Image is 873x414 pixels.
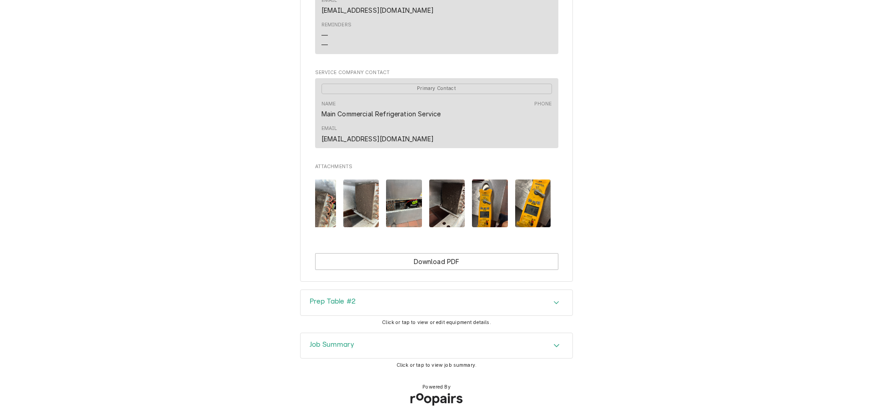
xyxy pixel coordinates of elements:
img: wfVmG0eRCG4PIsDZhKag [300,180,336,227]
img: LfqVa6stQ1OVjUkvdVqx [429,180,465,227]
span: Click or tap to view job summary. [396,362,477,368]
div: Email [321,125,434,143]
div: Button Group [315,253,558,270]
div: Job Summary [300,333,573,359]
div: Main Commercial Refrigeration Service [321,109,441,119]
img: SvxaX3RZTtlgvYq4G2He [472,180,508,227]
img: Roopairs [403,386,470,413]
div: Primary [321,83,552,94]
div: Accordion Header [301,290,572,315]
img: gqUk000T1WrSBOGr8zfw [386,180,422,227]
div: Name [321,100,336,108]
div: — [321,40,328,50]
h3: Job Summary [310,340,354,349]
div: Contact [315,78,558,148]
div: — [321,30,328,40]
span: Attachments [315,163,558,170]
div: Attachments [315,163,558,234]
h3: Prep Table #2 [310,297,356,306]
span: Attachments [315,172,558,234]
span: Primary Contact [321,84,552,94]
span: Powered By [422,384,451,391]
button: Download PDF [315,253,558,270]
button: Accordion Details Expand Trigger [301,290,572,315]
div: Reminders [321,21,351,49]
button: Accordion Details Expand Trigger [301,333,572,359]
div: Service Company Contact [315,69,558,152]
div: Button Group Row [315,253,558,270]
a: [EMAIL_ADDRESS][DOMAIN_NAME] [321,135,434,143]
span: Service Company Contact [315,69,558,76]
div: Accordion Header [301,333,572,359]
div: Service Company Contact List [315,78,558,152]
span: Click or tap to view or edit equipment details. [382,319,491,325]
img: ZWerL47qQ8WoPuqTxL5c [343,180,379,227]
div: Prep Table #2 [300,289,573,316]
div: Phone [534,100,552,119]
div: Name [321,100,441,119]
img: Q75A4FsUQLGF334HvQYq [515,180,551,227]
div: Email [321,125,337,132]
div: Reminders [321,21,351,29]
div: Phone [534,100,552,108]
a: [EMAIL_ADDRESS][DOMAIN_NAME] [321,6,434,14]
